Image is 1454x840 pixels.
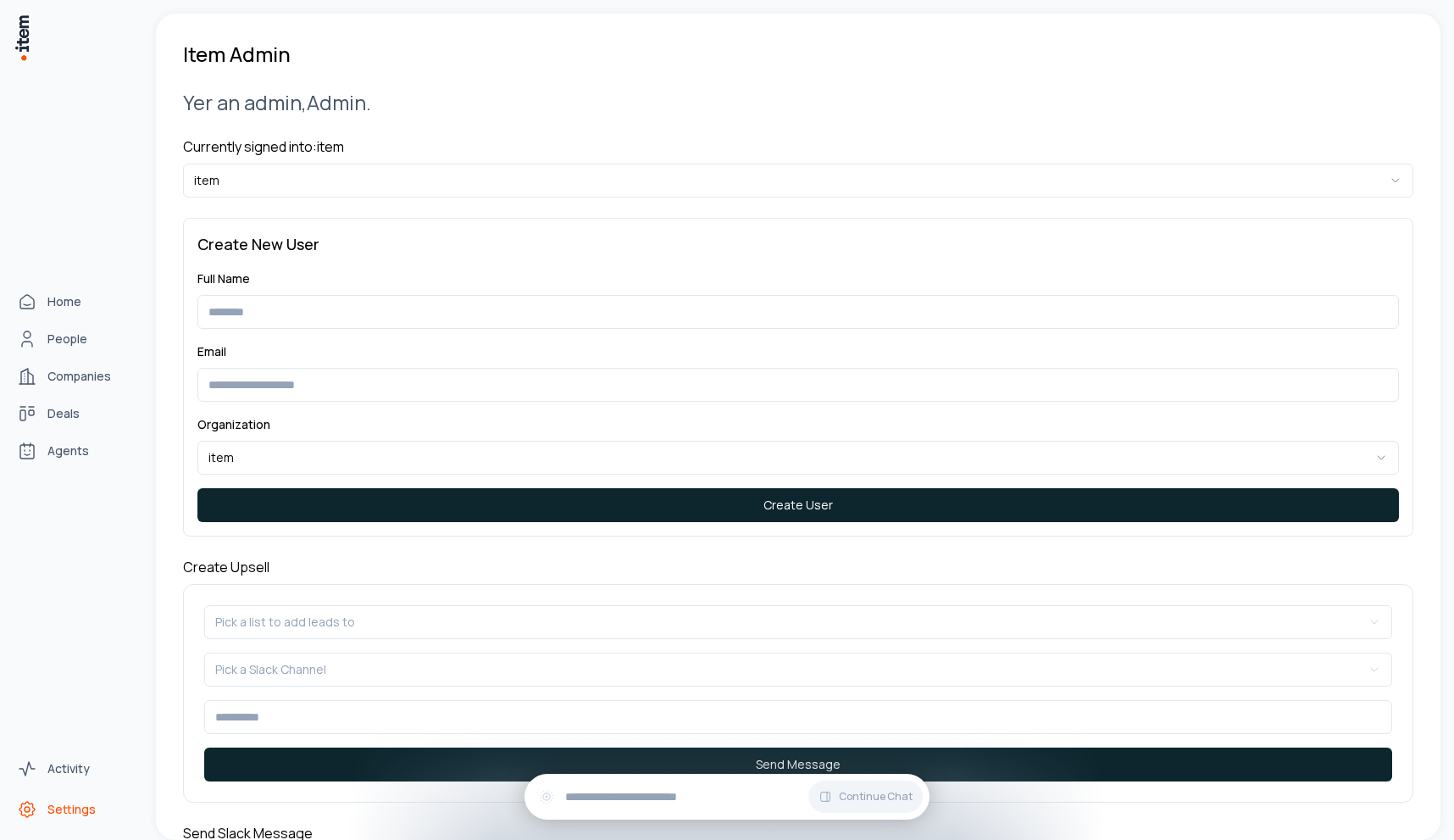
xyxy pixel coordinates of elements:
span: Activity [47,760,90,777]
a: Home [10,285,139,319]
a: Agents [10,434,139,468]
a: Deals [10,397,139,431]
a: Companies [10,359,139,393]
button: Send Message [204,748,1392,782]
label: Email [197,343,226,359]
h4: Currently signed into: item [183,136,1413,157]
a: People [10,322,139,356]
span: Companies [47,368,111,385]
a: Activity [10,752,139,786]
span: Home [47,293,81,310]
span: Continue Chat [839,790,913,804]
label: Organization [197,416,270,432]
img: Item Brain Logo [14,14,31,62]
button: Continue Chat [808,781,923,813]
span: Agents [47,442,89,459]
span: Deals [47,405,80,422]
h3: Create New User [197,232,1399,256]
span: Settings [47,801,96,818]
h4: Create Upsell [183,557,1413,577]
a: Settings [10,793,139,826]
span: People [47,331,87,348]
button: Create User [197,488,1399,522]
h2: Yer an admin, Admin . [183,88,1413,116]
label: Full Name [197,270,250,286]
div: Continue Chat [524,774,930,820]
h1: Item Admin [183,41,291,68]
